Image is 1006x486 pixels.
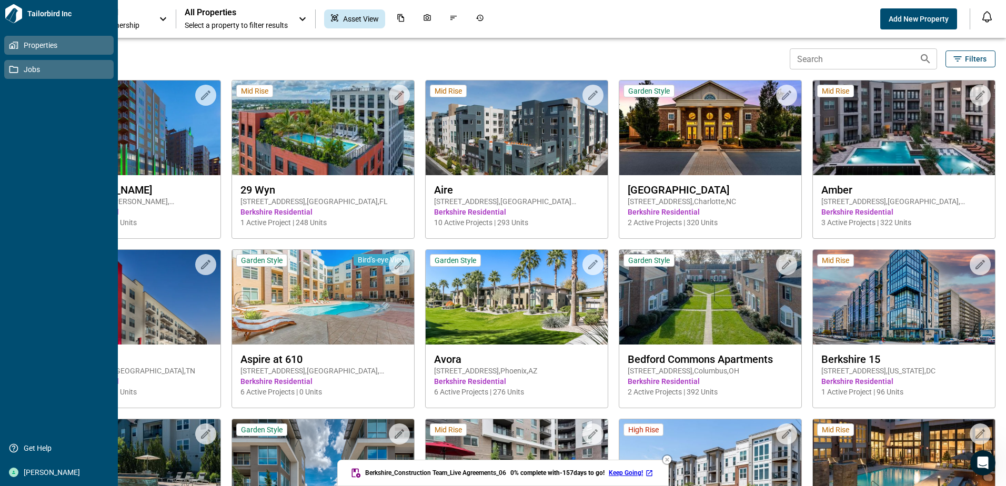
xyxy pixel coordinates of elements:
img: property-asset [426,250,608,345]
a: Properties [4,36,114,55]
span: 3 Active Projects | 322 Units [821,217,987,228]
button: Add New Property [880,8,957,29]
img: property-asset [38,80,220,175]
span: [STREET_ADDRESS] , [GEOGRAPHIC_DATA] , [GEOGRAPHIC_DATA] [240,366,406,376]
a: Jobs [4,60,114,79]
button: Open notification feed [979,8,995,25]
img: property-asset [619,80,801,175]
div: Photos [417,9,438,28]
a: Keep Going! [609,469,656,477]
span: [STREET_ADDRESS] , Columbus , OH [628,366,793,376]
span: Mid Rise [822,256,849,265]
span: [PERSON_NAME] [18,467,104,478]
iframe: Intercom live chat [970,450,995,475]
img: property-asset [38,250,220,345]
span: 6 Active Projects | 276 Units [434,387,599,397]
span: 7 Active Projects | 231 Units [47,217,212,228]
span: Berkshire Residential [47,207,212,217]
div: Asset View [324,9,385,28]
img: property-asset [232,250,414,345]
span: Filters [965,54,987,64]
img: property-asset [813,250,995,345]
span: Berkshire Residential [240,207,406,217]
span: 2020 [PERSON_NAME] [47,184,212,196]
span: [STREET_ADDRESS] , Phoenix , AZ [434,366,599,376]
span: Bedford Commons Apartments [628,353,793,366]
span: All Properties [185,7,288,18]
span: Garden Style [628,86,670,96]
span: Garden Style [628,256,670,265]
span: Garden Style [241,425,283,434]
span: Mid Rise [435,86,462,96]
span: [STREET_ADDRESS] , [GEOGRAPHIC_DATA] , TN [47,366,212,376]
span: Garden Style [435,256,476,265]
span: [STREET_ADDRESS] , Charlotte , NC [628,196,793,207]
span: 2 Active Projects | 392 Units [628,387,793,397]
div: Issues & Info [443,9,464,28]
span: Properties [18,40,104,50]
span: Berkshire Residential [434,376,599,387]
button: Search properties [915,48,936,69]
img: property-asset [232,80,414,175]
div: Documents [390,9,411,28]
span: [GEOGRAPHIC_DATA] [628,184,793,196]
span: Berkshire_Construction Team_Live Agreements_06 [365,469,506,477]
span: Berkshire 15 [821,353,987,366]
span: High Rise [628,425,659,434]
span: [STREET_ADDRESS] , [GEOGRAPHIC_DATA] , [GEOGRAPHIC_DATA] [821,196,987,207]
span: 1 Active Project | 96 Units [821,387,987,397]
img: property-asset [619,250,801,345]
span: Berkshire Residential [628,376,793,387]
span: Mid Rise [822,86,849,96]
span: Garden Style [241,256,283,265]
span: Get Help [18,443,104,453]
span: 1 Active Project | 248 Units [240,217,406,228]
span: 0 % complete with -157 days to go! [510,469,605,477]
span: Artisan on 18th [47,353,212,366]
span: Aspire at 610 [240,353,406,366]
span: [STREET_ADDRESS][PERSON_NAME] , [GEOGRAPHIC_DATA] , CO [47,196,212,207]
span: Asset View [343,14,379,24]
span: Tailorbird Inc [23,8,114,19]
span: 29 Wyn [240,184,406,196]
span: Berkshire Residential [821,376,987,387]
span: Berkshire Residential [821,207,987,217]
span: 2 Active Projects | 320 Units [628,217,793,228]
span: Mid Rise [822,425,849,434]
span: [STREET_ADDRESS] , [GEOGRAPHIC_DATA][PERSON_NAME] , CA [434,196,599,207]
div: Job History [469,9,490,28]
span: [STREET_ADDRESS] , [US_STATE] , DC [821,366,987,376]
img: property-asset [426,80,608,175]
span: Berkshire Residential [47,376,212,387]
span: 9 Active Projects | 153 Units [47,387,212,397]
span: Berkshire Residential [434,207,599,217]
span: Amber [821,184,987,196]
span: Avora [434,353,599,366]
span: Berkshire Residential [240,376,406,387]
span: [STREET_ADDRESS] , [GEOGRAPHIC_DATA] , FL [240,196,406,207]
span: 10 Active Projects | 293 Units [434,217,599,228]
span: 123 Properties [38,54,786,64]
button: Filters [945,50,995,67]
span: Mid Rise [435,425,462,434]
span: Berkshire Residential [628,207,793,217]
span: Add New Property [889,14,949,24]
span: Aire [434,184,599,196]
span: Jobs [18,64,104,75]
img: property-asset [813,80,995,175]
span: Mid Rise [241,86,268,96]
span: 6 Active Projects | 0 Units [240,387,406,397]
span: Select a property to filter results [185,20,288,31]
span: Bird's-eye View [358,255,406,265]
